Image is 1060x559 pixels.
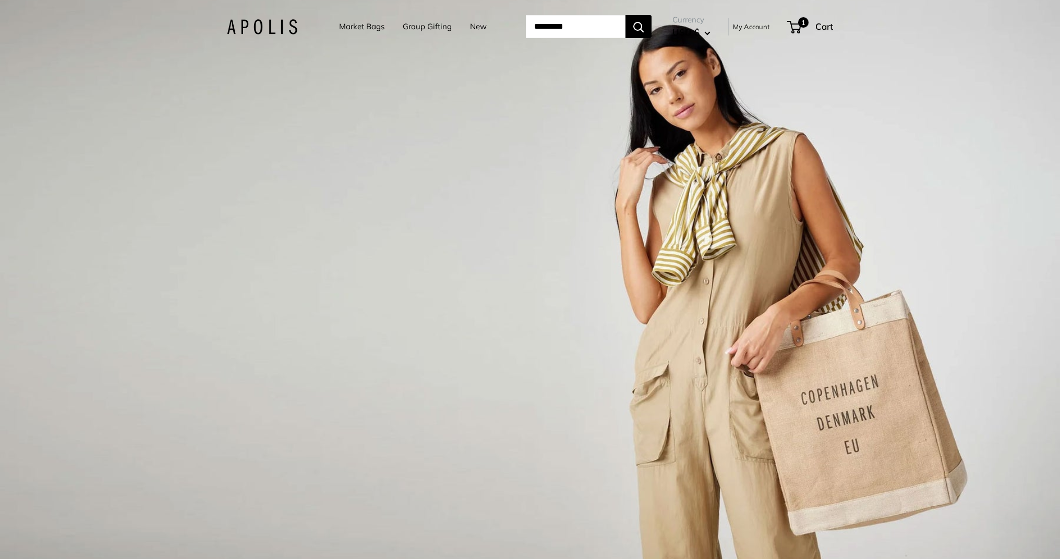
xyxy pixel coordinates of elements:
[403,19,452,34] a: Group Gifting
[470,19,487,34] a: New
[672,24,710,41] button: USD $
[672,13,710,27] span: Currency
[625,15,652,38] button: Search
[815,21,833,32] span: Cart
[798,17,809,28] span: 1
[733,20,770,33] a: My Account
[227,19,297,34] img: Apolis
[526,15,625,38] input: Search...
[672,27,700,38] span: USD $
[788,18,833,35] a: 1 Cart
[339,19,384,34] a: Market Bags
